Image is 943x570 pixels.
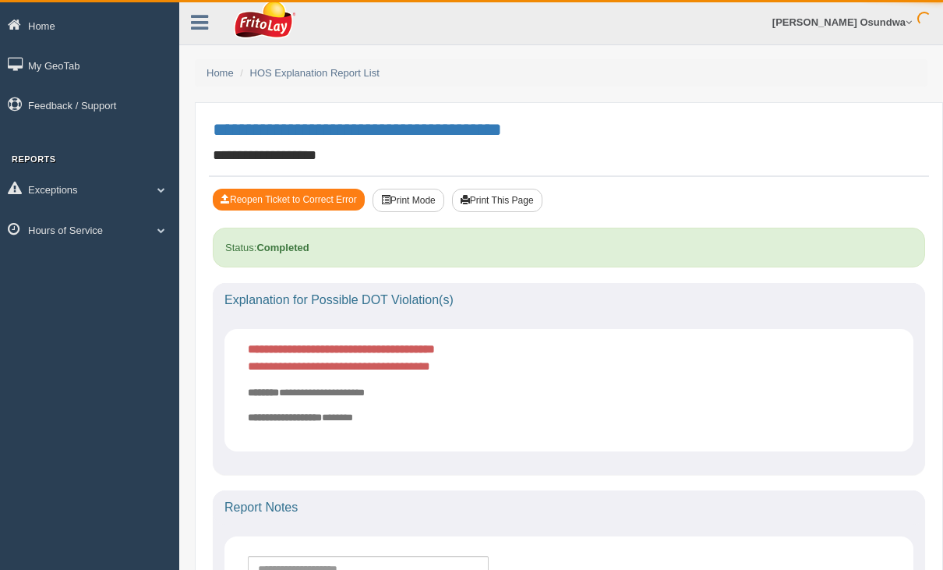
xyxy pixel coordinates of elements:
button: Print Mode [373,189,444,212]
strong: Completed [256,242,309,253]
a: HOS Explanation Report List [250,67,380,79]
div: Explanation for Possible DOT Violation(s) [213,283,925,317]
button: Reopen Ticket [213,189,365,211]
div: Report Notes [213,490,925,525]
button: Print This Page [452,189,542,212]
a: Home [207,67,234,79]
div: Status: [213,228,925,267]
